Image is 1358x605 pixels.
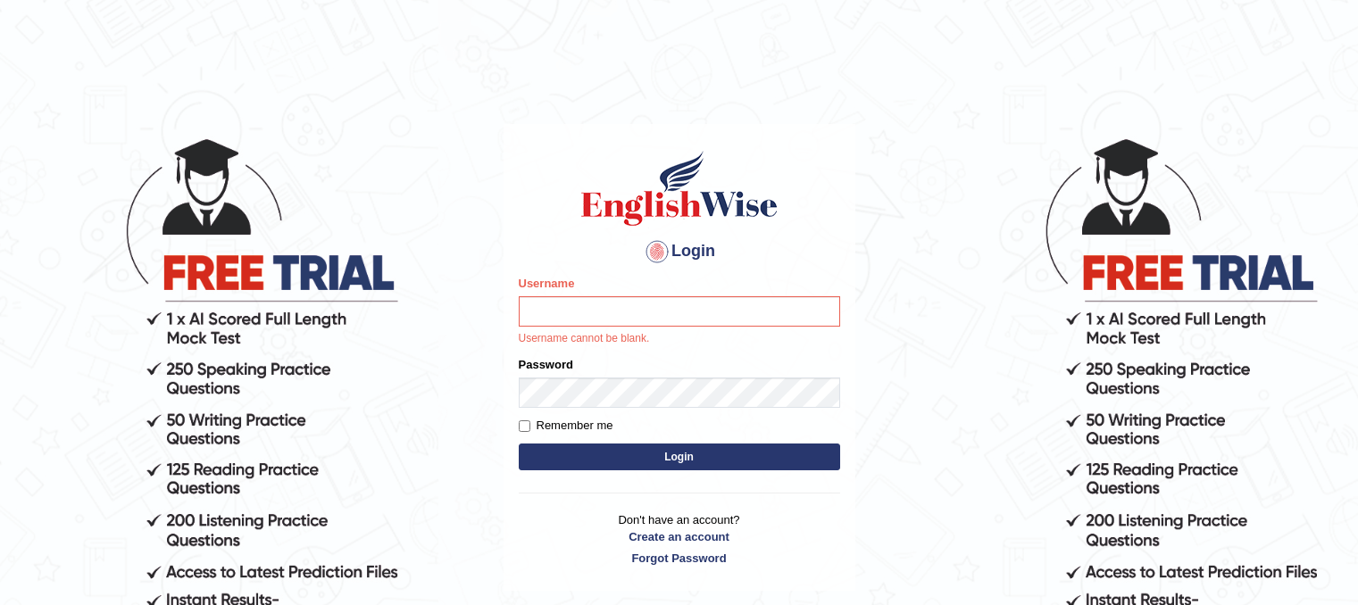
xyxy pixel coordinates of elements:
label: Username [519,275,575,292]
a: Forgot Password [519,550,840,567]
p: Username cannot be blank. [519,331,840,347]
img: Logo of English Wise sign in for intelligent practice with AI [578,148,781,228]
a: Create an account [519,528,840,545]
p: Don't have an account? [519,511,840,567]
h4: Login [519,237,840,266]
input: Remember me [519,420,530,432]
label: Password [519,356,573,373]
button: Login [519,443,840,470]
label: Remember me [519,417,613,435]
